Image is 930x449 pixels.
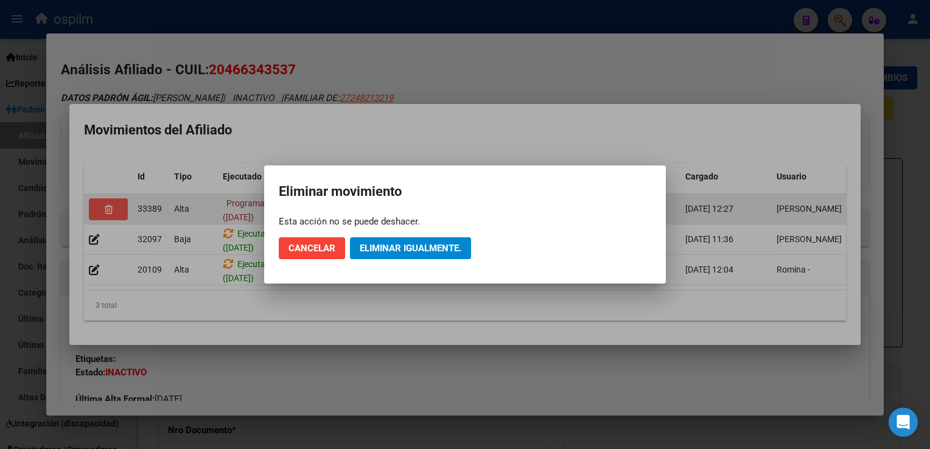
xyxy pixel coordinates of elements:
div: Open Intercom Messenger [889,408,918,437]
button: Eliminar igualmente. [350,237,471,259]
span: Eliminar igualmente. [360,243,461,254]
h2: Eliminar movimiento [279,180,651,203]
div: Esta acción no se puede deshacer. [279,215,651,228]
button: Cancelar [279,237,345,259]
span: Cancelar [288,243,335,254]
